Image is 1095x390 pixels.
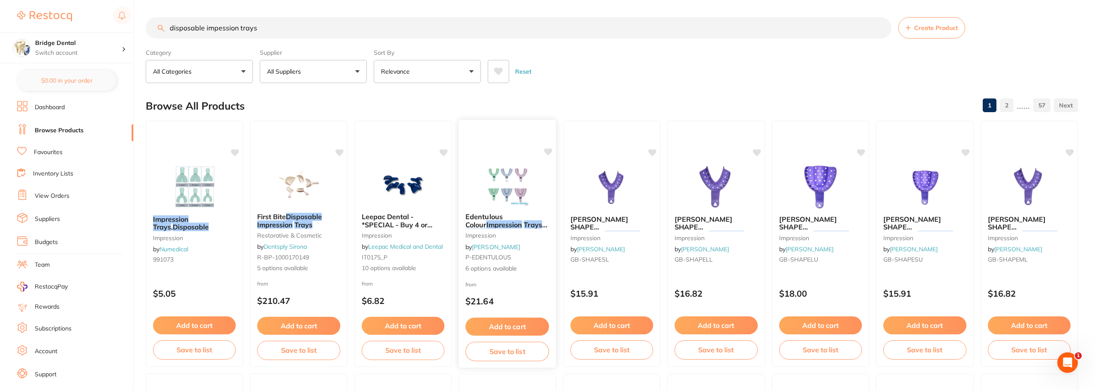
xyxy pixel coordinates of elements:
img: First Bite Disposable Impression Trays [271,163,327,206]
span: by [257,243,307,250]
span: 12/pk [502,228,520,237]
button: Add to cart [988,316,1071,334]
h4: Bridge Dental [35,39,122,48]
span: P-EDENTULOUS [465,253,511,261]
input: Search Products [146,17,891,39]
a: Team [35,261,50,269]
b: Impression Trays, Disposable [153,215,236,231]
button: All Categories [146,60,253,83]
button: Reset [513,60,534,83]
button: $0.00 in your order [17,70,116,91]
button: Add to cart [465,318,549,336]
button: Add to cart [570,316,653,334]
span: by [988,245,1042,253]
a: Dentsply Sirona [264,243,307,250]
p: Switch account [35,49,122,57]
a: Browse Products [35,126,84,135]
span: by [883,245,938,253]
a: Restocq Logo [17,6,72,26]
a: Inventory Lists [33,170,73,178]
span: by [362,243,443,250]
b: Henry Schein SHAPE Mouldable Impression Trays - Disposable - Purple - Large Lower, 12-Pack [675,215,757,231]
button: Save to list [465,342,549,361]
img: Henry Schein SHAPE Mouldable Impression Trays - Disposable - Purple - Medium Lower, 12-Pack [1001,166,1057,208]
button: Save to list [362,341,444,360]
img: Bridge Dental [13,39,30,57]
span: GB-SHAPEML [988,256,1028,263]
span: GB-SHAPESL [570,256,609,263]
a: [PERSON_NAME] [786,245,834,253]
span: GB-SHAPESU [883,256,923,263]
a: [PERSON_NAME] [472,243,520,250]
button: Add to cart [675,316,757,334]
label: Supplier [260,49,367,57]
small: impression [779,235,862,241]
span: GB-SHAPELU [779,256,818,263]
b: Henry Schein SHAPE Mouldable Impression Trays - Disposable - Purple - Medium Lower, 12-Pack [988,215,1071,231]
span: from [362,280,373,287]
a: [PERSON_NAME] [577,245,625,253]
p: All Categories [153,67,195,76]
a: Leepac Medical and Dental [368,243,443,250]
span: 6 options available [465,264,549,273]
span: 10 options available [362,264,444,273]
em: Disposable [465,228,502,237]
a: 57 [1033,97,1050,114]
span: [PERSON_NAME] SHAPE Mouldable [988,215,1046,239]
small: impression [988,235,1071,241]
span: R-BP-1000170149 [257,253,309,261]
em: Impression [1022,231,1058,239]
em: Impression [813,231,849,239]
p: $6.82 [362,296,444,306]
span: GB-SHAPELL [675,256,713,263]
em: Trays [294,220,312,229]
em: Impression [918,231,953,239]
img: Henry Schein SHAPE Mouldable Impression Trays - Disposable - Purple - Large Upper, 12-Pack [792,166,848,208]
img: Leepac Dental - *SPECIAL - Buy 4 or more $5.00/bag* Disposable Impression Trays - High Quality De... [375,163,431,206]
a: [PERSON_NAME] [681,245,729,253]
span: by [153,245,188,253]
span: 5 options available [257,264,340,273]
span: from [465,281,477,287]
small: impression [465,232,549,239]
a: 2 [1000,97,1014,114]
p: Relevance [381,67,413,76]
p: $15.91 [883,289,966,298]
em: Trays [153,223,171,231]
p: $5.05 [153,289,236,298]
span: [PERSON_NAME] SHAPE Mouldable [779,215,837,239]
label: Sort By [374,49,481,57]
p: $15.91 [570,289,653,298]
img: Henry Schein SHAPE Mouldable Impression Trays - Disposable - Purple - Small Lower, 12-Pack [584,166,639,208]
span: 991073 [153,256,174,263]
em: Impression [709,231,744,239]
p: $21.64 [465,296,549,306]
span: [PERSON_NAME] SHAPE Mouldable [675,215,732,239]
span: by [779,245,834,253]
small: impression [362,232,444,239]
em: Impression [257,220,293,229]
span: from [257,280,268,287]
span: Create Product [914,24,958,31]
p: $210.47 [257,296,340,306]
label: Category [146,49,253,57]
button: Save to list [779,340,862,359]
span: Leepac Dental - *SPECIAL - Buy 4 or more $5.00/bag* [362,212,432,244]
b: Edentulous Colour Impression Trays Disposable 12/pk [465,213,549,229]
small: impression [883,235,966,241]
em: Impression [486,220,522,229]
a: Support [35,370,57,379]
span: First Bite [257,212,286,221]
button: Save to list [570,340,653,359]
h2: Browse All Products [146,100,245,112]
button: Save to list [988,340,1071,359]
a: Rewards [35,303,60,311]
em: Impression [153,215,189,223]
span: [PERSON_NAME] SHAPE Mouldable [883,215,941,239]
a: RestocqPay [17,282,68,292]
span: 1 [1075,352,1082,359]
small: impression [153,235,236,241]
a: Account [35,347,57,356]
img: Henry Schein SHAPE Mouldable Impression Trays - Disposable - Purple - Large Lower, 12-Pack [688,166,744,208]
span: by [570,245,625,253]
